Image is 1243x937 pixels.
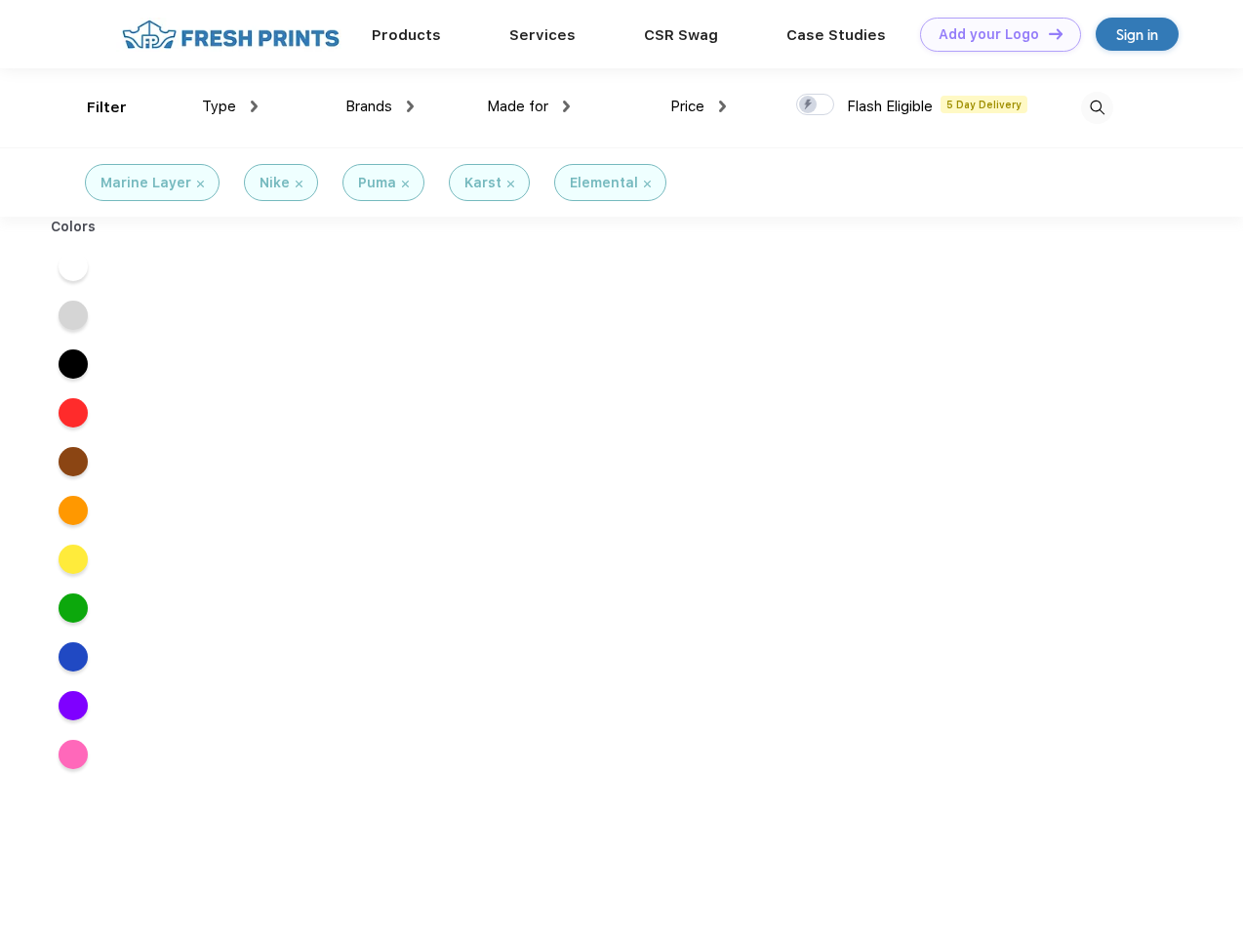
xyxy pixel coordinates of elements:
[464,173,501,193] div: Karst
[644,26,718,44] a: CSR Swag
[372,26,441,44] a: Products
[487,98,548,115] span: Made for
[345,98,392,115] span: Brands
[719,101,726,112] img: dropdown.png
[1116,23,1158,46] div: Sign in
[358,173,396,193] div: Puma
[847,98,933,115] span: Flash Eligible
[407,101,414,112] img: dropdown.png
[251,101,258,112] img: dropdown.png
[941,96,1027,113] span: 5 Day Delivery
[296,181,302,187] img: filter_cancel.svg
[670,98,704,115] span: Price
[563,101,570,112] img: dropdown.png
[260,173,290,193] div: Nike
[509,26,576,44] a: Services
[87,97,127,119] div: Filter
[1096,18,1179,51] a: Sign in
[202,98,236,115] span: Type
[197,181,204,187] img: filter_cancel.svg
[116,18,345,52] img: fo%20logo%202.webp
[402,181,409,187] img: filter_cancel.svg
[36,217,111,237] div: Colors
[1081,92,1113,124] img: desktop_search.svg
[644,181,651,187] img: filter_cancel.svg
[507,181,514,187] img: filter_cancel.svg
[100,173,191,193] div: Marine Layer
[1049,28,1063,39] img: DT
[570,173,638,193] div: Elemental
[939,26,1039,43] div: Add your Logo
